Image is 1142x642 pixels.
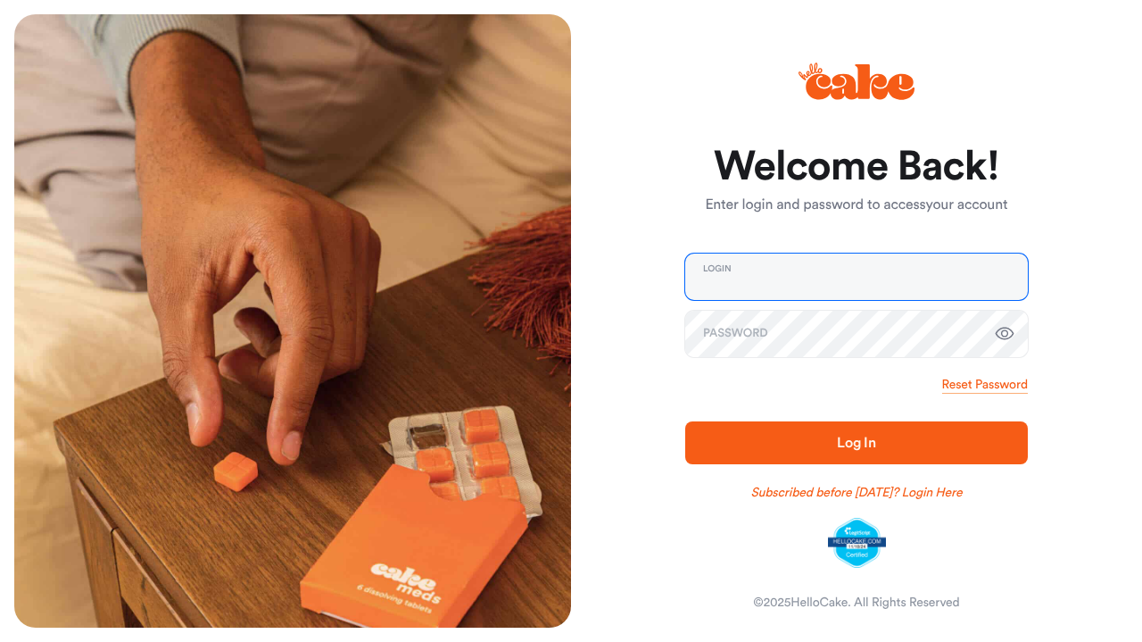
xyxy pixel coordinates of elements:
[685,146,1028,188] h1: Welcome Back!
[942,376,1028,394] a: Reset Password
[837,436,876,450] span: Log In
[685,195,1028,216] p: Enter login and password to access your account
[828,518,886,568] img: legit-script-certified.png
[685,421,1028,464] button: Log In
[751,484,963,502] a: Subscribed before [DATE]? Login Here
[753,594,959,612] div: © 2025 HelloCake. All Rights Reserved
